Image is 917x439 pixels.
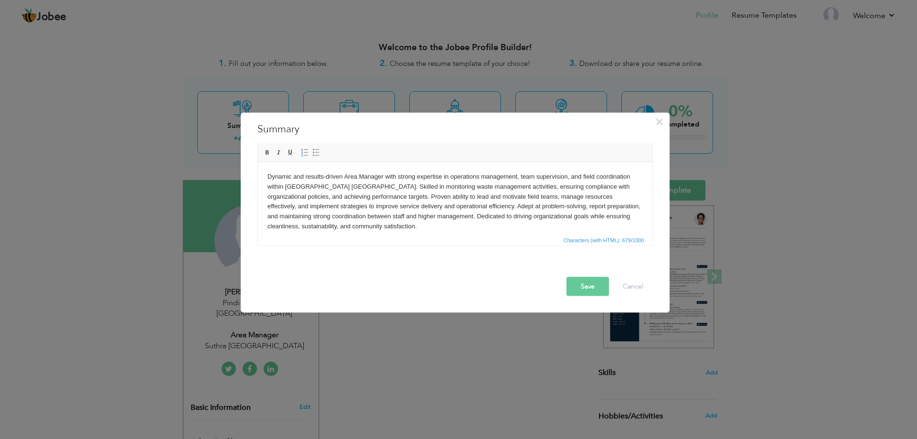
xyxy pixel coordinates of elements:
iframe: Rich Text Editor, summaryEditor [258,162,652,234]
span: × [655,113,663,130]
a: Insert/Remove Bulleted List [311,147,321,158]
a: Bold [262,147,273,158]
h3: Summary [257,122,653,136]
button: Cancel [613,277,653,296]
button: Close [652,114,667,129]
a: Insert/Remove Numbered List [299,147,310,158]
span: Characters (with HTML): 679/1000 [562,236,646,244]
a: Italic [274,147,284,158]
button: Save [566,277,609,296]
a: Underline [285,147,296,158]
div: Statistics [562,236,647,244]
